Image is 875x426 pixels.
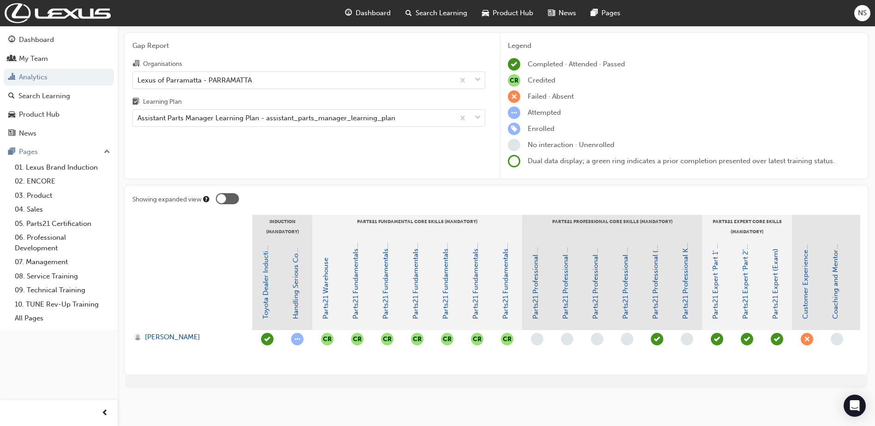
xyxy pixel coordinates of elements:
a: [PERSON_NAME] [134,332,244,343]
a: 06. Professional Development [11,231,114,255]
span: chart-icon [8,73,15,82]
a: Parts21 Warehouse [321,258,330,319]
span: learningRecordVerb_COMPLETE-icon [651,333,663,345]
span: news-icon [8,130,15,138]
a: search-iconSearch Learning [398,4,475,23]
img: Trak [5,3,111,23]
a: Product Hub [4,106,114,123]
span: Failed · Absent [528,92,574,101]
a: 07. Management [11,255,114,269]
span: Product Hub [493,8,533,18]
button: null-icon [351,333,363,345]
span: pages-icon [591,7,598,19]
span: learningRecordVerb_ABSENT-icon [801,333,813,345]
div: Legend [508,41,860,51]
button: null-icon [381,333,393,345]
span: up-icon [104,146,110,158]
span: learningRecordVerb_NONE-icon [508,139,520,151]
span: learningRecordVerb_NONE-icon [561,333,573,345]
a: My Team [4,50,114,67]
div: Dashboard [19,35,54,45]
a: Coaching and Mentoring [831,239,839,319]
span: Pages [601,8,620,18]
div: Induction (Mandatory) [252,215,312,238]
a: 01. Lexus Brand Induction [11,160,114,175]
span: [PERSON_NAME] [145,332,200,343]
a: Search Learning [4,88,114,105]
span: search-icon [8,92,15,101]
a: pages-iconPages [583,4,628,23]
a: 08. Service Training [11,269,114,284]
span: Attempted [528,108,561,117]
span: organisation-icon [132,60,139,68]
span: learningRecordVerb_COMPLETE-icon [771,333,783,345]
span: down-icon [475,112,481,124]
div: Open Intercom Messenger [844,395,866,417]
div: Organisations [143,59,182,69]
a: 10. TUNE Rev-Up Training [11,297,114,312]
button: null-icon [471,333,483,345]
a: news-iconNews [541,4,583,23]
span: learningRecordVerb_NONE-icon [591,333,603,345]
span: prev-icon [101,408,108,419]
div: News [19,128,36,139]
a: 02. ENCORE [11,174,114,189]
a: Parts21 Professional (Exam) [651,230,660,319]
span: learningRecordVerb_ATTEMPT-icon [291,333,304,345]
span: Search Learning [416,8,467,18]
span: learningRecordVerb_NONE-icon [621,333,633,345]
a: guage-iconDashboard [338,4,398,23]
a: Analytics [4,69,114,86]
button: null-icon [441,333,453,345]
span: car-icon [482,7,489,19]
a: All Pages [11,311,114,325]
a: 03. Product [11,189,114,203]
span: learningplan-icon [132,98,139,106]
a: Toyota Dealer Induction (eLearning) [262,204,270,319]
span: NS [858,8,867,18]
a: News [4,125,114,142]
a: 05. Parts21 Certification [11,217,114,231]
div: Parts21 Expert Core Skills (Mandatory) [702,215,792,238]
span: null-icon [321,333,333,345]
div: Learning Plan [143,97,182,106]
div: Parts21 Professional Core Skills (Mandatory) [522,215,702,238]
span: learningRecordVerb_ENROLL-icon [508,123,520,135]
div: Pages [19,147,38,157]
span: News [559,8,576,18]
div: My Team [19,53,48,64]
a: car-iconProduct Hub [475,4,541,23]
span: No interaction · Unenrolled [528,141,614,149]
div: Product Hub [19,109,60,120]
a: Customer Experience in Action [801,220,810,319]
button: null-icon [411,333,423,345]
span: learningRecordVerb_NONE-icon [831,333,843,345]
span: learningRecordVerb_NONE-icon [531,333,543,345]
div: Tooltip anchor [202,195,210,203]
span: learningRecordVerb_FAIL-icon [508,90,520,103]
span: learningRecordVerb_COMPLETE-icon [741,333,753,345]
div: Parts21 Fundamental Core Skills (Mandatory) [312,215,522,238]
span: Dashboard [356,8,391,18]
span: search-icon [405,7,412,19]
span: learningRecordVerb_NONE-icon [681,333,693,345]
button: Pages [4,143,114,160]
button: null-icon [501,333,513,345]
a: 09. Technical Training [11,283,114,297]
span: Credited [528,76,555,84]
span: learningRecordVerb_COMPLETE-icon [711,333,723,345]
a: Dashboard [4,31,114,48]
span: learningRecordVerb_ATTEMPT-icon [508,106,520,119]
span: pages-icon [8,148,15,156]
div: Search Learning [18,91,70,101]
span: null-icon [508,74,520,87]
div: Showing expanded view [132,195,202,204]
span: down-icon [475,74,481,86]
